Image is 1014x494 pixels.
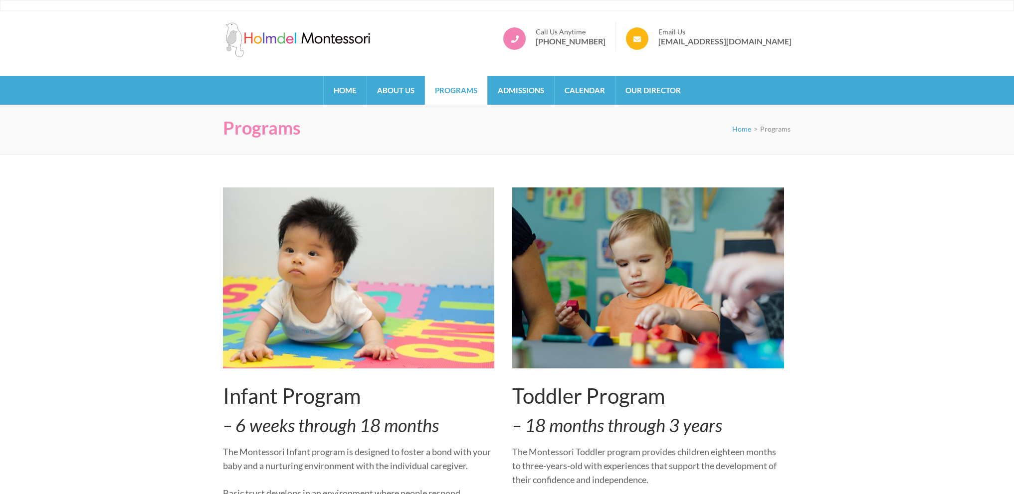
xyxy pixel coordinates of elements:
[223,383,495,408] h2: Infant Program
[324,76,367,105] a: Home
[536,36,606,46] a: [PHONE_NUMBER]
[615,76,691,105] a: Our Director
[732,125,751,133] a: Home
[555,76,615,105] a: Calendar
[223,117,301,139] h1: Programs
[488,76,554,105] a: Admissions
[223,414,439,436] em: – 6 weeks through 18 months
[658,27,792,36] span: Email Us
[425,76,487,105] a: Programs
[512,383,784,408] h2: Toddler Program
[512,414,722,436] em: – 18 months through 3 years
[754,125,758,133] span: >
[367,76,424,105] a: About Us
[536,27,606,36] span: Call Us Anytime
[512,445,784,487] p: The Montessori Toddler program provides children eighteen months to three-years-old with experien...
[223,22,373,57] img: Holmdel Montessori School
[658,36,792,46] a: [EMAIL_ADDRESS][DOMAIN_NAME]
[223,445,495,473] p: The Montessori Infant program is designed to foster a bond with your baby and a nurturing environ...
